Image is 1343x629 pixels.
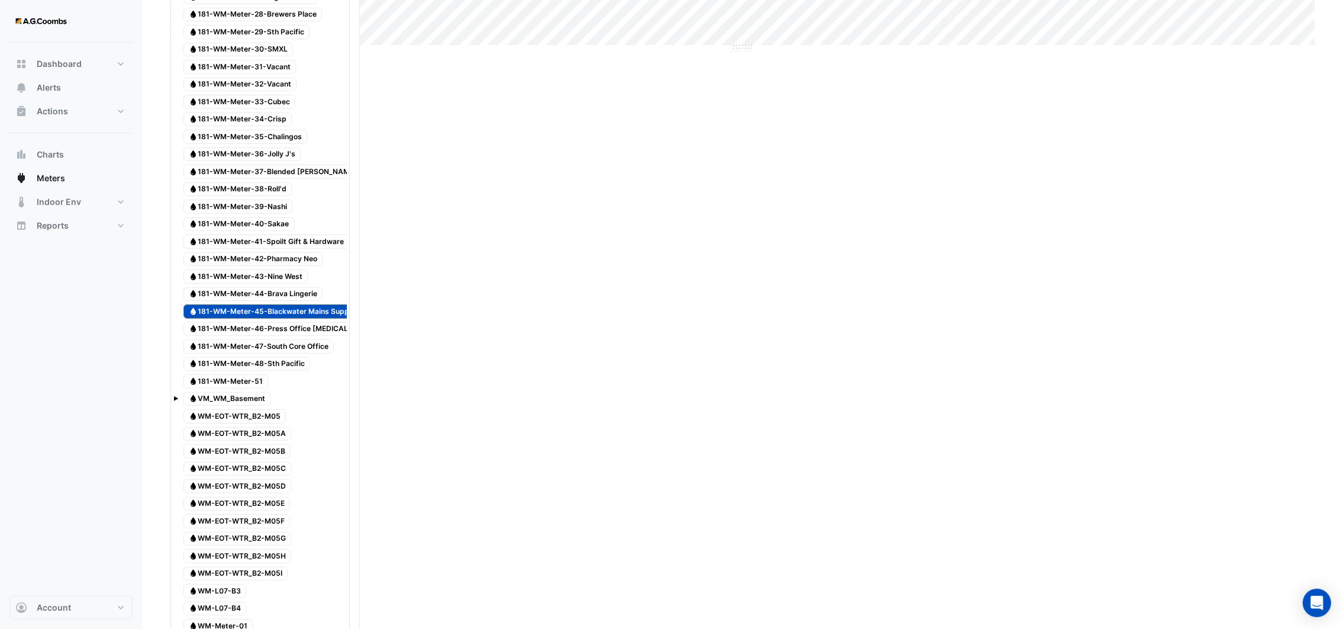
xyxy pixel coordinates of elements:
[189,45,198,54] fa-icon: Water
[9,76,133,100] button: Alerts
[189,290,198,299] fa-icon: Water
[189,325,198,333] fa-icon: Water
[183,235,349,249] span: 181-WM-Meter-41-Spoilt Gift & Hardware
[183,532,291,546] span: WM-EOT-WTR_B2-M05G
[189,10,198,19] fa-icon: Water
[183,252,323,267] span: 181-WM-Meter-42-Pharmacy Neo
[183,322,399,336] span: 181-WM-Meter-46-Press Office Amen Riser
[37,82,61,94] span: Alerts
[183,479,291,493] span: WM-EOT-WTR_B2-M05D
[9,214,133,238] button: Reports
[37,220,69,232] span: Reports
[183,25,310,39] span: 181-WM-Meter-29-Sth Pacific
[189,237,198,246] fa-icon: Water
[189,499,198,508] fa-icon: Water
[183,444,291,458] span: WM-EOT-WTR_B2-M05B
[183,78,297,92] span: 181-WM-Meter-32-Vacant
[183,147,301,162] span: 181-WM-Meter-36-Jolly J's
[189,132,198,141] fa-icon: Water
[15,196,27,208] app-icon: Indoor Env
[189,150,198,159] fa-icon: Water
[183,427,291,441] span: WM-EOT-WTR_B2-M05A
[189,185,198,194] fa-icon: Water
[183,287,323,301] span: 181-WM-Meter-44-Brava Lingerie
[189,429,198,438] fa-icon: Water
[183,339,334,354] span: 181-WM-Meter-47-South Core Office
[15,82,27,94] app-icon: Alerts
[189,27,198,36] fa-icon: Water
[37,196,81,208] span: Indoor Env
[9,143,133,166] button: Charts
[183,269,308,284] span: 181-WM-Meter-43-Nine West
[183,357,310,371] span: 181-WM-Meter-48-Sth Pacific
[9,190,133,214] button: Indoor Env
[37,149,64,161] span: Charts
[189,115,198,124] fa-icon: Water
[15,172,27,184] app-icon: Meters
[37,58,82,70] span: Dashboard
[15,58,27,70] app-icon: Dashboard
[189,464,198,473] fa-icon: Water
[189,220,198,229] fa-icon: Water
[189,534,198,543] fa-icon: Water
[37,602,71,614] span: Account
[189,202,198,211] fa-icon: Water
[15,220,27,232] app-icon: Reports
[189,80,198,89] fa-icon: Water
[189,516,198,525] fa-icon: Water
[183,409,286,423] span: WM-EOT-WTR_B2-M05
[189,167,198,176] fa-icon: Water
[183,182,292,197] span: 181-WM-Meter-38-Roll'd
[189,255,198,264] fa-icon: Water
[183,462,291,476] span: WM-EOT-WTR_B2-M05C
[189,272,198,281] fa-icon: Water
[183,584,246,598] span: WM-L07-B3
[183,130,307,144] span: 181-WM-Meter-35-Chalingos
[183,602,246,616] span: WM-L07-B4
[189,97,198,106] fa-icon: Water
[9,100,133,123] button: Actions
[189,377,198,386] fa-icon: Water
[183,304,360,319] span: 181-WM-Meter-45-Blackwater Mains Supply
[183,392,270,406] span: VM_WM_Basement
[189,569,198,578] fa-icon: Water
[183,8,322,22] span: 181-WM-Meter-28-Brewers Place
[183,60,296,74] span: 181-WM-Meter-31-Vacant
[37,105,68,117] span: Actions
[14,9,67,33] img: Company Logo
[183,374,268,389] span: 181-WM-Meter-51
[1303,589,1331,617] div: Open Intercom Messenger
[189,586,198,595] fa-icon: Water
[183,497,290,511] span: WM-EOT-WTR_B2-M05E
[37,172,65,184] span: Meters
[9,52,133,76] button: Dashboard
[189,307,198,316] fa-icon: Water
[189,551,198,560] fa-icon: Water
[183,200,292,214] span: 181-WM-Meter-39-Nashi
[183,549,291,563] span: WM-EOT-WTR_B2-M05H
[189,342,198,351] fa-icon: Water
[9,596,133,620] button: Account
[183,95,295,109] span: 181-WM-Meter-33-Cubec
[189,482,198,490] fa-icon: Water
[183,165,362,179] span: 181-WM-Meter-37-Blended Beard
[15,149,27,161] app-icon: Charts
[189,447,198,455] fa-icon: Water
[189,360,198,368] fa-icon: Water
[189,412,198,421] fa-icon: Water
[183,113,292,127] span: 181-WM-Meter-34-Crisp
[189,394,198,403] fa-icon: Water
[183,567,288,581] span: WM-EOT-WTR_B2-M05I
[189,62,198,71] fa-icon: Water
[9,166,133,190] button: Meters
[183,514,290,528] span: WM-EOT-WTR_B2-M05F
[183,217,294,232] span: 181-WM-Meter-40-Sakae
[15,105,27,117] app-icon: Actions
[189,604,198,613] fa-icon: Water
[183,43,293,57] span: 181-WM-Meter-30-SMXL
